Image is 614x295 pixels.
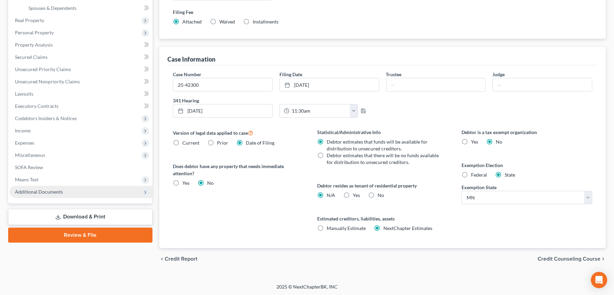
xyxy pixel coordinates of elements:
span: Yes [182,180,189,186]
span: Yes [471,139,478,145]
a: [DATE] [173,104,272,117]
span: Means Test [15,177,38,182]
button: Credit Counseling Course chevron_right [538,256,606,262]
span: Unsecured Nonpriority Claims [15,79,80,84]
i: chevron_right [600,256,606,262]
label: Exemption Election [462,162,592,169]
span: Income [15,128,31,133]
span: Credit Report [165,256,197,262]
label: Estimated creditors, liabilities, assets [317,215,448,222]
a: Lawsuits [10,88,152,100]
a: Spouses & Dependents [23,2,152,14]
label: Exemption State [462,184,496,191]
span: Executory Contracts [15,103,58,109]
div: Case Information [167,55,215,63]
label: Statistical/Administrative Info [317,129,448,136]
input: Enter case number... [173,78,272,91]
label: Debtor is a tax exempt organization [462,129,592,136]
span: Debtor estimates that there will be no funds available for distribution to unsecured creditors. [327,152,439,165]
input: -- : -- [289,104,350,117]
a: Download & Print [8,209,152,225]
span: Prior [217,140,228,146]
span: Secured Claims [15,54,48,60]
a: Secured Claims [10,51,152,63]
span: Waived [219,19,235,24]
label: 341 Hearing [169,97,383,104]
label: Filing Date [279,71,302,78]
span: Expenses [15,140,34,146]
span: Current [182,140,199,146]
a: Executory Contracts [10,100,152,112]
span: State [505,172,515,178]
label: Trustee [386,71,402,78]
span: Codebtors Insiders & Notices [15,115,77,121]
label: Judge [492,71,505,78]
a: Property Analysis [10,39,152,51]
label: Case Number [173,71,201,78]
span: Manually Estimate [327,225,366,231]
span: Yes [353,192,360,198]
span: SOFA Review [15,164,43,170]
span: Additional Documents [15,189,63,195]
i: chevron_left [159,256,165,262]
span: Date of Filing [246,140,274,146]
span: N/A [327,192,335,198]
div: Open Intercom Messenger [591,272,607,288]
span: Property Analysis [15,42,53,48]
input: -- [386,78,486,91]
span: NextChapter Estimates [383,225,432,231]
a: Review & File [8,228,152,243]
span: Credit Counseling Course [538,256,600,262]
input: -- [493,78,592,91]
span: Spouses & Dependents [29,5,76,11]
span: Federal [471,172,487,178]
span: Unsecured Priority Claims [15,66,71,72]
span: Lawsuits [15,91,33,97]
span: Installments [253,19,278,24]
label: Version of legal data applied to case [173,129,304,137]
a: [DATE] [280,78,379,91]
label: Does debtor have any property that needs immediate attention? [173,163,304,177]
span: Personal Property [15,30,54,35]
span: Attached [182,19,202,24]
span: No [207,180,214,186]
span: No [378,192,384,198]
a: Unsecured Nonpriority Claims [10,76,152,88]
a: SOFA Review [10,161,152,174]
a: Unsecured Priority Claims [10,63,152,76]
span: Miscellaneous [15,152,45,158]
span: No [496,139,502,145]
button: chevron_left Credit Report [159,256,197,262]
span: Real Property [15,17,44,23]
span: Debtor estimates that funds will be available for distribution to unsecured creditors. [327,139,428,151]
label: Filing Fee [173,9,592,16]
label: Debtor resides as tenant of residential property [317,182,448,189]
